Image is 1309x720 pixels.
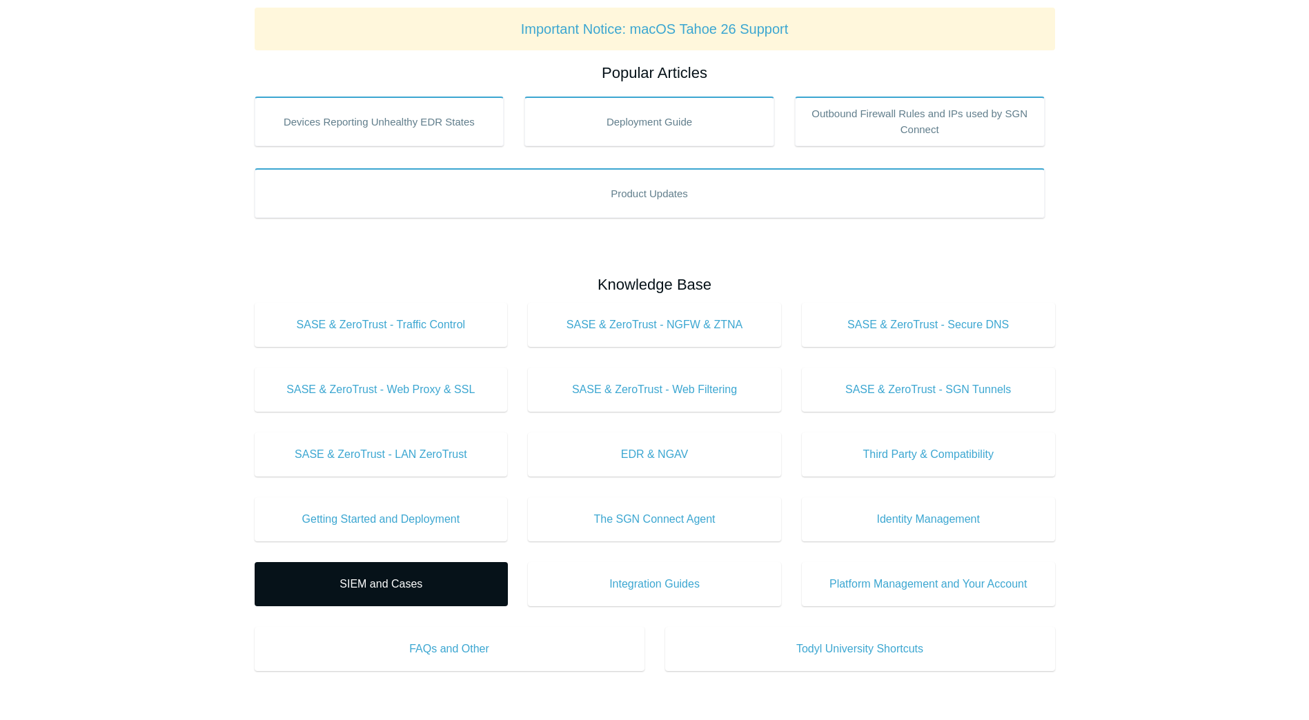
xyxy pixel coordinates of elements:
a: EDR & NGAV [528,432,781,477]
a: FAQs and Other [255,627,644,671]
a: Third Party & Compatibility [802,432,1055,477]
a: Integration Guides [528,562,781,606]
a: Deployment Guide [524,97,774,146]
a: Identity Management [802,497,1055,541]
span: Third Party & Compatibility [823,446,1034,463]
a: Outbound Firewall Rules and IPs used by SGN Connect [795,97,1045,146]
span: SASE & ZeroTrust - LAN ZeroTrust [275,446,487,463]
a: Todyl University Shortcuts [665,627,1055,671]
span: SASE & ZeroTrust - Web Filtering [549,381,760,398]
a: SASE & ZeroTrust - NGFW & ZTNA [528,303,781,347]
a: Devices Reporting Unhealthy EDR States [255,97,504,146]
span: EDR & NGAV [549,446,760,463]
span: Platform Management and Your Account [823,576,1034,592]
span: SASE & ZeroTrust - NGFW & ZTNA [549,317,760,333]
span: Identity Management [823,511,1034,528]
span: SASE & ZeroTrust - Traffic Control [275,317,487,333]
span: SASE & ZeroTrust - Secure DNS [823,317,1034,333]
a: SASE & ZeroTrust - Web Proxy & SSL [255,368,508,412]
span: FAQs and Other [275,641,624,657]
span: SASE & ZeroTrust - SGN Tunnels [823,381,1034,398]
a: SASE & ZeroTrust - Web Filtering [528,368,781,412]
a: Platform Management and Your Account [802,562,1055,606]
span: Todyl University Shortcuts [686,641,1034,657]
span: Getting Started and Deployment [275,511,487,528]
span: SIEM and Cases [275,576,487,592]
a: Getting Started and Deployment [255,497,508,541]
span: SASE & ZeroTrust - Web Proxy & SSL [275,381,487,398]
a: SASE & ZeroTrust - Secure DNS [802,303,1055,347]
h2: Popular Articles [255,61,1055,84]
span: Integration Guides [549,576,760,592]
a: Important Notice: macOS Tahoe 26 Support [521,21,789,37]
a: SASE & ZeroTrust - Traffic Control [255,303,508,347]
h2: Knowledge Base [255,273,1055,296]
a: SIEM and Cases [255,562,508,606]
a: The SGN Connect Agent [528,497,781,541]
span: The SGN Connect Agent [549,511,760,528]
a: SASE & ZeroTrust - SGN Tunnels [802,368,1055,412]
a: Product Updates [255,168,1045,218]
a: SASE & ZeroTrust - LAN ZeroTrust [255,432,508,477]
